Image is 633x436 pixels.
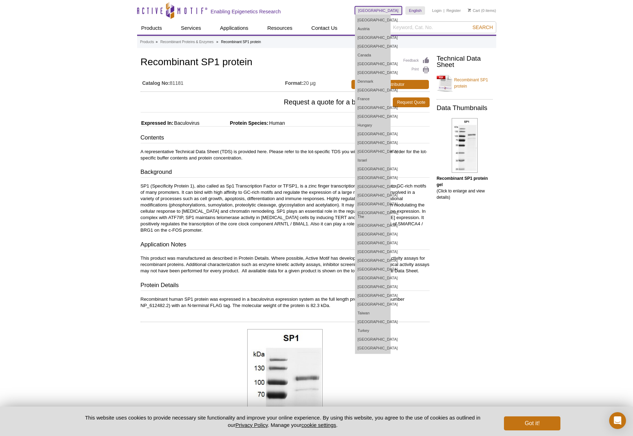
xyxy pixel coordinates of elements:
[470,24,495,30] button: Search
[355,318,390,326] a: [GEOGRAPHIC_DATA]
[141,57,430,69] h1: Recombinant SP1 protein
[211,8,281,15] h2: Enabling Epigenetics Research
[444,6,445,15] li: |
[437,55,493,68] h2: Technical Data Sheet
[437,175,493,200] p: (Click to enlarge and view details)
[468,6,496,15] li: (0 items)
[177,21,206,35] a: Services
[355,130,390,138] a: [GEOGRAPHIC_DATA]
[355,112,390,121] a: [GEOGRAPHIC_DATA]
[355,182,390,191] a: [GEOGRAPHIC_DATA]
[355,200,390,209] a: [GEOGRAPHIC_DATA]
[355,173,390,182] a: [GEOGRAPHIC_DATA]
[355,77,390,86] a: Denmark
[141,296,430,309] p: Recombinant human SP1 protein was expressed in a baculovirus expression system as the full length...
[201,120,269,126] span: Protein Species:
[351,80,429,89] a: Find Distributor
[609,412,626,429] div: Open Intercom Messenger
[403,57,430,64] a: Feedback
[140,39,154,45] a: Products
[355,239,390,247] a: [GEOGRAPHIC_DATA]
[432,8,442,13] a: Login
[263,21,297,35] a: Resources
[355,274,390,282] a: [GEOGRAPHIC_DATA]
[355,265,390,274] a: [GEOGRAPHIC_DATA]
[141,120,174,126] span: Expressed In:
[173,120,199,126] span: Baculovirus
[355,121,390,130] a: Hungary
[141,76,285,90] td: 81181
[160,39,214,45] a: Recombinant Proteins & Enzymes
[355,209,390,221] a: [GEOGRAPHIC_DATA], The
[355,42,390,51] a: [GEOGRAPHIC_DATA]
[355,282,390,291] a: [GEOGRAPHIC_DATA]
[355,147,390,156] a: [GEOGRAPHIC_DATA]
[355,103,390,112] a: [GEOGRAPHIC_DATA]
[141,255,430,274] p: This product was manufactured as described in Protein Details. Where possible, Active Motif has d...
[141,97,393,107] span: Request a quote for a bulk order
[437,73,493,94] a: Recombinant SP1 protein
[142,80,170,86] strong: Catalog No:
[137,21,166,35] a: Products
[355,25,390,33] a: Austria
[472,25,493,30] span: Search
[355,138,390,147] a: [GEOGRAPHIC_DATA]
[355,344,390,353] a: [GEOGRAPHIC_DATA]
[301,422,336,428] button: cookie settings
[504,416,560,430] button: Got it!
[73,414,493,429] p: This website uses cookies to provide necessary site functionality and improve your online experie...
[355,230,390,239] a: [GEOGRAPHIC_DATA]
[355,300,390,309] a: [GEOGRAPHIC_DATA]
[216,21,252,35] a: Applications
[355,326,390,335] a: Turkey
[403,66,430,74] a: Print
[141,134,430,143] h3: Contents
[285,76,350,90] td: 20 µg
[355,86,390,95] a: [GEOGRAPHIC_DATA]
[141,149,430,161] p: A representative Technical Data Sheet (TDS) is provided here. Please refer to the lot-specific TD...
[355,6,402,15] a: [GEOGRAPHIC_DATA]
[355,247,390,256] a: [GEOGRAPHIC_DATA]
[235,422,268,428] a: Privacy Policy
[355,16,390,25] a: [GEOGRAPHIC_DATA]
[355,51,390,60] a: Canada
[141,281,430,291] h3: Protein Details
[355,191,390,200] a: [GEOGRAPHIC_DATA]
[156,40,158,44] li: »
[468,8,471,12] img: Your Cart
[355,165,390,173] a: [GEOGRAPHIC_DATA]
[355,335,390,344] a: [GEOGRAPHIC_DATA]
[446,8,461,13] a: Register
[452,118,478,173] img: Recombinant SP1 protein gel
[355,291,390,300] a: [GEOGRAPHIC_DATA]
[216,40,218,44] li: »
[307,21,342,35] a: Contact Us
[468,8,480,13] a: Cart
[355,60,390,68] a: [GEOGRAPHIC_DATA]
[355,68,390,77] a: [GEOGRAPHIC_DATA]
[382,21,496,33] input: Keyword, Cat. No.
[437,176,488,187] b: Recombinant SP1 protein gel
[352,21,382,35] a: About Us
[355,256,390,265] a: [GEOGRAPHIC_DATA]
[285,80,303,86] strong: Format:
[405,6,425,15] a: English
[355,156,390,165] a: Israel
[141,168,430,178] h3: Background
[355,309,390,318] a: Taiwan
[355,95,390,103] a: France
[221,40,261,44] li: Recombinant SP1 protein
[393,97,430,107] a: Request Quote
[141,240,430,250] h3: Application Notes
[268,120,285,126] span: Human
[141,183,430,233] p: SP1 (Specificity Protein 1), also called as Sp1 Transcription Factor or TFSP1, is a zinc finger t...
[437,105,493,111] h2: Data Thumbnails
[355,221,390,230] a: [GEOGRAPHIC_DATA]
[355,33,390,42] a: [GEOGRAPHIC_DATA]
